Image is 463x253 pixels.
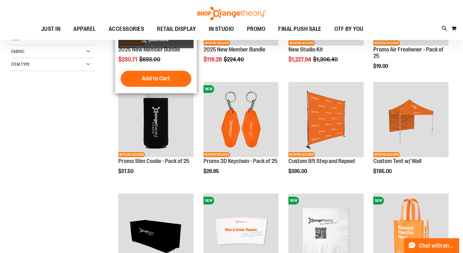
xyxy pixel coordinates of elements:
[288,168,308,174] span: $395.00
[373,158,422,164] a: Custom Tent w/ Wall
[118,168,134,174] span: $37.50
[224,56,245,63] span: $224.40
[157,22,196,36] span: RETAIL DISPLAY
[115,79,197,191] div: product
[204,152,230,157] span: NETWORK EXCLUSIVE
[200,79,282,191] div: product
[419,243,455,249] span: Chat with an Expert
[373,46,443,59] a: Promo Air Freshener - Pack of 25
[204,56,223,63] span: $119.28
[118,46,180,53] a: 2025 New Member Bundle
[109,22,144,36] span: ACCESSORIES
[204,82,279,157] img: Promo 3D Keychain - Pack of 25
[373,82,449,158] a: OTF Custom Tent w/single sided wall OrangeNETWORK EXCLUSIVE
[204,46,265,53] a: 2025 New Member Bundle
[118,158,189,164] a: Promo Slim Coolie - Pack of 25
[313,56,339,63] span: $1,306.40
[373,152,400,157] span: NETWORK EXCLUSIVE
[288,158,355,164] a: Custom 8ft Step and Repeat
[11,62,30,67] span: Item Type
[204,41,230,46] span: NETWORK EXCLUSIVE
[288,82,364,158] a: OTF 8ft Step and RepeatNETWORK EXCLUSIVE
[121,71,191,87] button: Add to Cart
[139,56,161,63] span: $693.00
[204,82,279,158] a: Promo 3D Keychain - Pack of 25NEWNETWORK EXCLUSIVE
[285,79,367,187] div: product
[73,22,96,36] span: APPAREL
[204,197,214,204] span: NEW
[142,75,170,82] span: Add to Cart
[278,22,322,36] span: FINAL PUSH SALE
[11,49,24,54] span: Fabric
[196,7,267,20] img: Shop Orangetheory
[373,82,449,157] img: OTF Custom Tent w/single sided wall Orange
[118,152,145,157] span: NETWORK EXCLUSIVE
[334,22,364,36] span: OTF BY YOU
[373,168,393,174] span: $765.00
[370,79,452,187] div: product
[288,56,312,63] span: $1,227.94
[204,168,220,174] span: $29.95
[204,85,214,93] span: NEW
[373,41,400,46] span: NETWORK EXCLUSIVE
[204,158,277,164] a: Promo 3D Keychain - Pack of 25
[118,31,194,48] a: Quickview
[373,63,389,69] span: $19.00
[118,82,194,157] img: Promo Slim Coolie - Pack of 25
[288,46,323,53] a: New Studio Kit
[288,41,315,46] span: NETWORK EXCLUSIVE
[373,197,384,204] span: NEW
[288,197,299,204] span: NEW
[247,22,266,36] span: PROMO
[404,238,459,253] button: Chat with an Expert
[41,22,61,36] span: JUST IN
[118,56,138,63] span: $230.71
[118,82,194,158] a: Promo Slim Coolie - Pack of 25NEWNETWORK EXCLUSIVE
[209,22,234,36] span: IN STUDIO
[288,152,315,157] span: NETWORK EXCLUSIVE
[288,82,364,157] img: OTF 8ft Step and Repeat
